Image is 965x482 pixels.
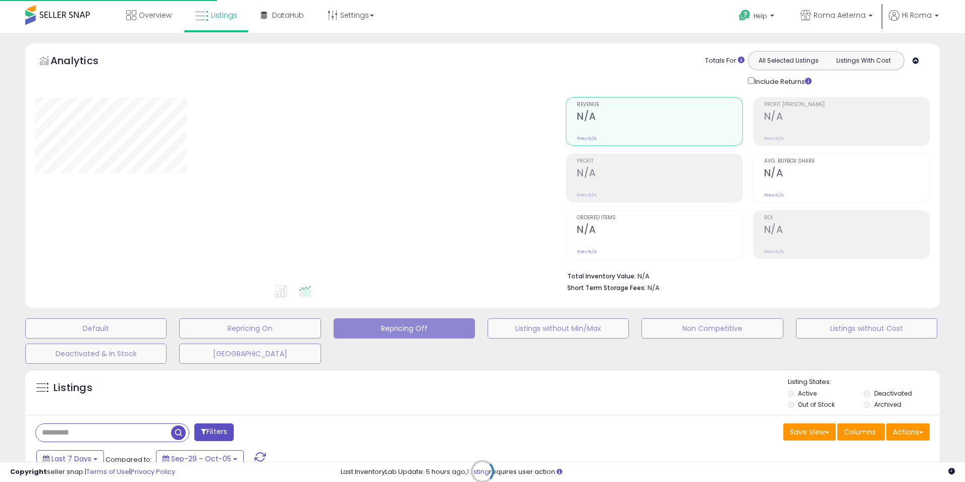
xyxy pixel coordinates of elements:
h2: N/A [764,167,929,181]
button: Repricing Off [334,318,475,339]
span: Listings [211,10,237,20]
span: Help [754,12,767,20]
span: Revenue [577,102,742,108]
small: Prev: N/A [577,249,597,255]
button: [GEOGRAPHIC_DATA] [179,344,320,364]
li: N/A [567,269,922,281]
h5: Analytics [50,54,118,70]
a: Help [731,2,784,33]
button: Deactivated & In Stock [25,344,167,364]
button: All Selected Listings [751,54,826,67]
button: Non Competitive [641,318,783,339]
span: Roma Aeterna [814,10,866,20]
span: Profit [PERSON_NAME] [764,102,929,108]
a: Hi Roma [889,10,939,33]
span: ROI [764,215,929,221]
small: Prev: N/A [764,249,784,255]
i: Get Help [738,9,751,22]
strong: Copyright [10,467,47,476]
button: Listings without Cost [796,318,937,339]
span: Overview [139,10,172,20]
h2: N/A [764,111,929,124]
span: N/A [648,283,660,293]
h2: N/A [577,224,742,237]
div: Include Returns [740,75,824,87]
button: Listings without Min/Max [488,318,629,339]
button: Repricing On [179,318,320,339]
span: Avg. Buybox Share [764,159,929,164]
h2: N/A [577,167,742,181]
b: Short Term Storage Fees: [567,283,646,292]
button: Listings With Cost [826,54,901,67]
span: Hi Roma [902,10,932,20]
span: Profit [577,159,742,164]
small: Prev: N/A [577,135,597,141]
b: Total Inventory Value: [567,272,636,280]
small: Prev: N/A [764,192,784,198]
small: Prev: N/A [577,192,597,198]
span: Ordered Items [577,215,742,221]
h2: N/A [764,224,929,237]
span: DataHub [272,10,304,20]
div: Totals For [705,56,744,66]
div: seller snap | | [10,467,175,477]
small: Prev: N/A [764,135,784,141]
h2: N/A [577,111,742,124]
button: Default [25,318,167,339]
